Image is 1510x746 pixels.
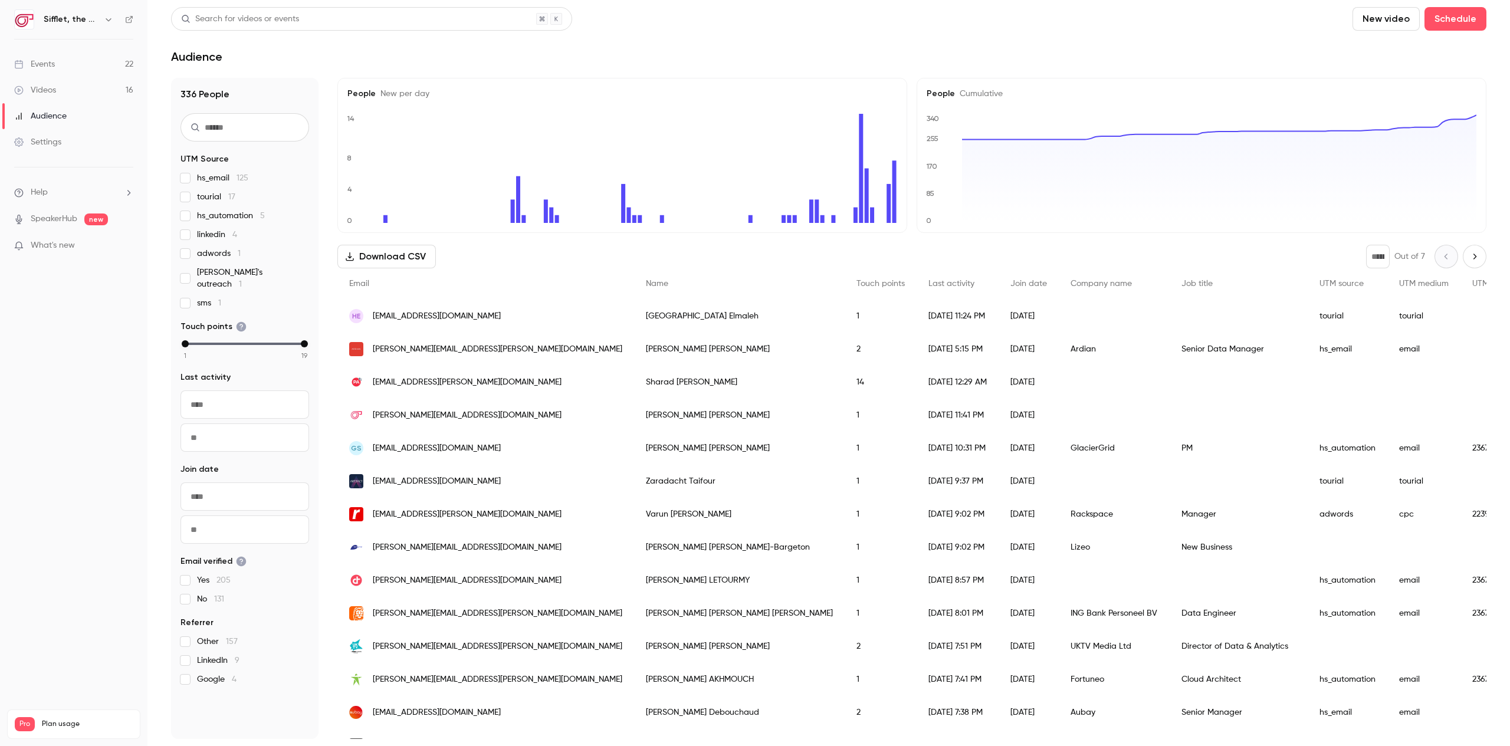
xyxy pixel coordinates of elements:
[373,541,562,554] span: [PERSON_NAME][EMAIL_ADDRESS][DOMAIN_NAME]
[1387,333,1460,366] div: email
[1170,333,1308,366] div: Senior Data Manager
[845,366,917,399] div: 14
[1308,663,1387,696] div: hs_automation
[999,696,1059,729] div: [DATE]
[1387,696,1460,729] div: email
[917,300,999,333] div: [DATE] 11:24 PM
[347,114,354,123] text: 14
[634,300,845,333] div: [GEOGRAPHIC_DATA] Elmaleh
[180,87,309,101] h1: 336 People
[646,280,668,288] span: Name
[1387,465,1460,498] div: tourial
[1010,280,1047,288] span: Join date
[926,189,934,198] text: 85
[845,432,917,465] div: 1
[845,531,917,564] div: 1
[999,663,1059,696] div: [DATE]
[14,84,56,96] div: Videos
[349,672,363,686] img: fortuneo.com
[1308,564,1387,597] div: hs_automation
[1181,280,1213,288] span: Job title
[31,186,48,199] span: Help
[197,229,237,241] span: linkedin
[1353,7,1420,31] button: New video
[197,636,238,648] span: Other
[1308,597,1387,630] div: hs_automation
[999,597,1059,630] div: [DATE]
[1308,696,1387,729] div: hs_email
[373,607,622,620] span: [PERSON_NAME][EMAIL_ADDRESS][PERSON_NAME][DOMAIN_NAME]
[232,675,237,683] span: 4
[14,110,67,122] div: Audience
[373,475,501,488] span: [EMAIL_ADDRESS][DOMAIN_NAME]
[1399,280,1449,288] span: UTM medium
[917,333,999,366] div: [DATE] 5:15 PM
[347,154,352,162] text: 8
[999,498,1059,531] div: [DATE]
[31,239,75,252] span: What's new
[1308,333,1387,366] div: hs_email
[1394,251,1425,262] p: Out of 7
[180,372,231,383] span: Last activity
[1059,432,1170,465] div: GlacierGrid
[1170,630,1308,663] div: Director of Data & Analytics
[228,193,235,201] span: 17
[373,442,501,455] span: [EMAIL_ADDRESS][DOMAIN_NAME]
[1387,300,1460,333] div: tourial
[927,88,1476,100] h5: People
[238,249,241,258] span: 1
[218,299,221,307] span: 1
[1308,465,1387,498] div: tourial
[1059,531,1170,564] div: Lizeo
[237,174,248,182] span: 125
[999,564,1059,597] div: [DATE]
[1170,663,1308,696] div: Cloud Architect
[1308,498,1387,531] div: adwords
[373,574,562,587] span: [PERSON_NAME][EMAIL_ADDRESS][DOMAIN_NAME]
[373,673,622,686] span: [PERSON_NAME][EMAIL_ADDRESS][PERSON_NAME][DOMAIN_NAME]
[845,498,917,531] div: 1
[634,432,845,465] div: [PERSON_NAME] [PERSON_NAME]
[845,663,917,696] div: 1
[999,300,1059,333] div: [DATE]
[180,464,219,475] span: Join date
[1170,696,1308,729] div: Senior Manager
[634,366,845,399] div: Sharad [PERSON_NAME]
[14,136,61,148] div: Settings
[197,191,235,203] span: tourial
[349,342,363,356] img: ardian.com
[197,593,224,605] span: No
[845,696,917,729] div: 2
[373,310,501,323] span: [EMAIL_ADDRESS][DOMAIN_NAME]
[216,576,231,584] span: 205
[917,696,999,729] div: [DATE] 7:38 PM
[373,706,501,719] span: [EMAIL_ADDRESS][DOMAIN_NAME]
[232,231,237,239] span: 4
[171,50,222,64] h1: Audience
[14,186,133,199] li: help-dropdown-opener
[1463,245,1486,268] button: Next page
[260,212,265,220] span: 5
[917,498,999,531] div: [DATE] 9:02 PM
[373,376,562,389] span: [EMAIL_ADDRESS][PERSON_NAME][DOMAIN_NAME]
[239,280,242,288] span: 1
[181,13,299,25] div: Search for videos or events
[634,465,845,498] div: Zaradacht Taifour
[1059,696,1170,729] div: Aubay
[1424,7,1486,31] button: Schedule
[197,673,237,685] span: Google
[197,655,239,666] span: LinkedIn
[349,375,363,389] img: paconsulting.com
[1059,597,1170,630] div: ING Bank Personeel BV
[917,366,999,399] div: [DATE] 12:29 AM
[15,10,34,29] img: Sifflet, the AI-augmented data observability platform built for data teams with business users in...
[235,656,239,665] span: 9
[214,595,224,603] span: 131
[14,58,55,70] div: Events
[301,340,308,347] div: max
[1387,564,1460,597] div: email
[928,280,974,288] span: Last activity
[1170,498,1308,531] div: Manager
[845,564,917,597] div: 1
[180,617,214,629] span: Referrer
